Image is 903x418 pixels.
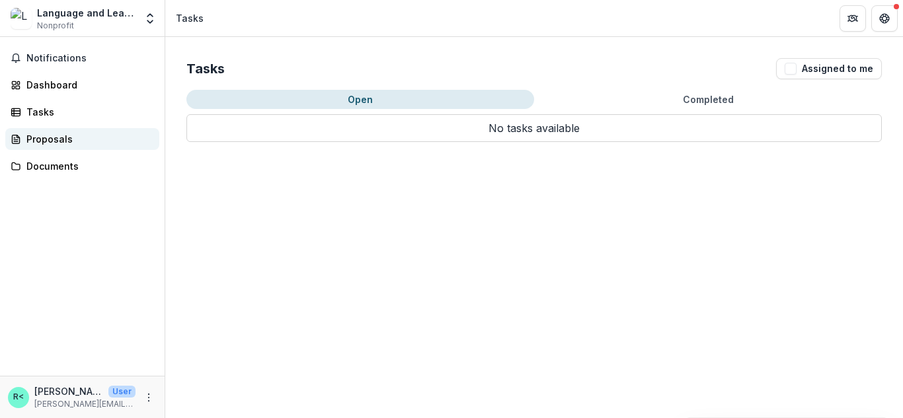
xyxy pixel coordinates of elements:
div: Tasks [176,11,204,25]
span: Nonprofit [37,20,74,32]
a: Documents [5,155,159,177]
p: [PERSON_NAME][EMAIL_ADDRESS][PERSON_NAME][DOMAIN_NAME] [34,398,136,410]
div: Documents [26,159,149,173]
button: Get Help [871,5,898,32]
button: Open [186,90,534,109]
button: Assigned to me [776,58,882,79]
a: Proposals [5,128,159,150]
span: Notifications [26,53,154,64]
div: Dashboard [26,78,149,92]
p: [PERSON_NAME] <[PERSON_NAME][EMAIL_ADDRESS][PERSON_NAME][DOMAIN_NAME]> [34,384,103,398]
div: Proposals [26,132,149,146]
button: More [141,390,157,405]
h2: Tasks [186,61,225,77]
button: Completed [534,90,882,109]
a: Tasks [5,101,159,123]
p: User [108,386,136,398]
button: Open entity switcher [141,5,159,32]
div: Language and Learning Foundation [37,6,136,20]
div: Rupinder Chahal <rupinder.chahal@languageandlearningfoundation.org> [13,393,24,401]
nav: breadcrumb [171,9,209,28]
button: Partners [840,5,866,32]
p: No tasks available [186,114,882,142]
div: Tasks [26,105,149,119]
button: Notifications [5,48,159,69]
a: Dashboard [5,74,159,96]
img: Language and Learning Foundation [11,8,32,29]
